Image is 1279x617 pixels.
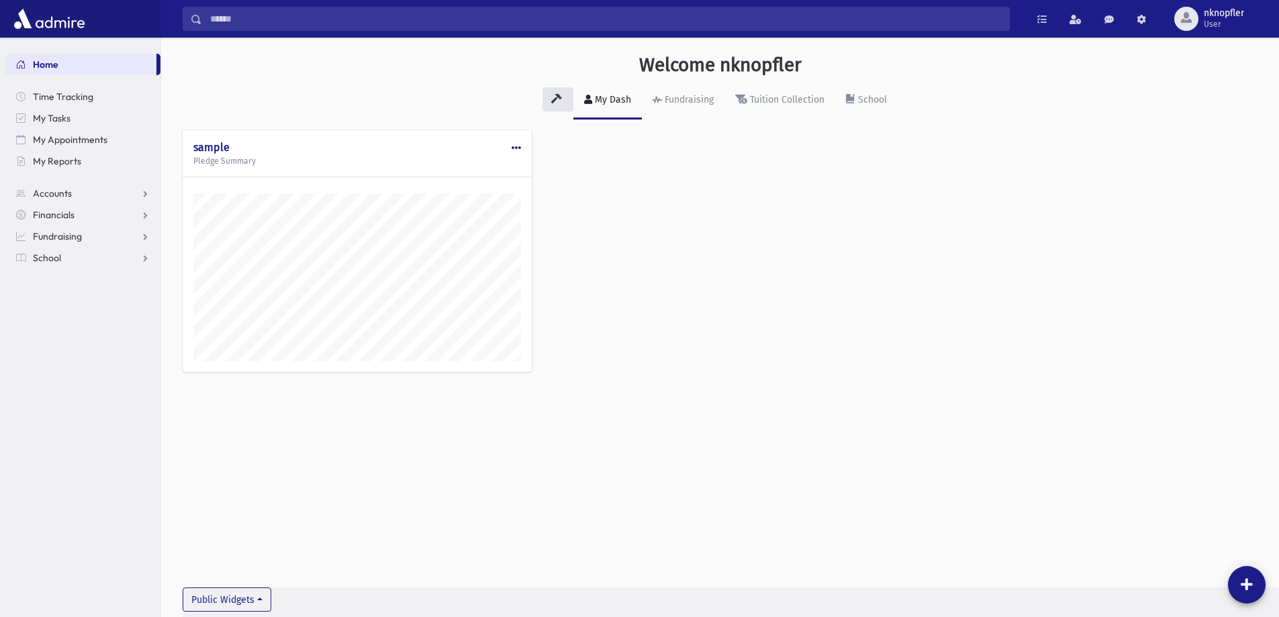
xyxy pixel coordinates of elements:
a: Tuition Collection [724,82,835,120]
a: My Tasks [5,107,160,129]
span: Home [33,58,58,70]
a: Accounts [5,183,160,204]
span: My Tasks [33,112,70,124]
a: Home [5,54,156,75]
img: AdmirePro [11,5,88,32]
span: Accounts [33,187,72,199]
span: My Appointments [33,134,107,146]
span: School [33,252,61,264]
input: Search [202,7,1009,31]
span: User [1204,19,1244,30]
a: My Reports [5,150,160,172]
h5: Pledge Summary [193,156,521,166]
a: Fundraising [642,82,724,120]
div: My Dash [592,94,631,105]
span: nknopfler [1204,8,1244,19]
a: School [835,82,898,120]
a: Fundraising [5,226,160,247]
h3: Welcome nknopfler [639,54,802,77]
span: Financials [33,209,75,221]
a: My Appointments [5,129,160,150]
a: Financials [5,204,160,226]
div: Fundraising [662,94,714,105]
a: My Dash [573,82,642,120]
div: Tuition Collection [747,94,824,105]
span: My Reports [33,155,81,167]
a: School [5,247,160,269]
div: School [855,94,887,105]
h4: sample [193,141,521,154]
button: Public Widgets [183,587,271,612]
span: Fundraising [33,230,82,242]
a: Time Tracking [5,86,160,107]
span: Time Tracking [33,91,93,103]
